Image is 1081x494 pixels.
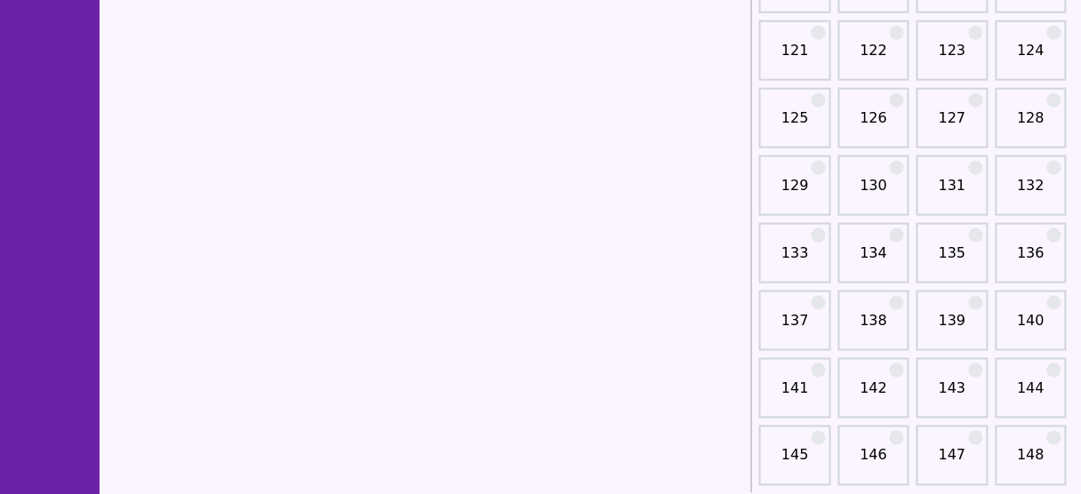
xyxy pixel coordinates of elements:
a: 138 [844,310,904,346]
a: 133 [765,243,825,278]
a: 139 [922,310,982,346]
a: 143 [922,378,982,413]
a: 127 [922,108,982,143]
a: 121 [765,40,825,76]
a: 122 [844,40,904,76]
a: 130 [844,175,904,211]
a: 148 [1001,445,1061,481]
a: 135 [922,243,982,278]
a: 140 [1001,310,1061,346]
a: 126 [844,108,904,143]
a: 141 [765,378,825,413]
a: 142 [844,378,904,413]
a: 144 [1001,378,1061,413]
a: 129 [765,175,825,211]
a: 132 [1001,175,1061,211]
a: 146 [844,445,904,481]
a: 124 [1001,40,1061,76]
a: 136 [1001,243,1061,278]
a: 134 [844,243,904,278]
a: 145 [765,445,825,481]
a: 131 [922,175,982,211]
a: 128 [1001,108,1061,143]
a: 125 [765,108,825,143]
a: 137 [765,310,825,346]
a: 147 [922,445,982,481]
a: 123 [922,40,982,76]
